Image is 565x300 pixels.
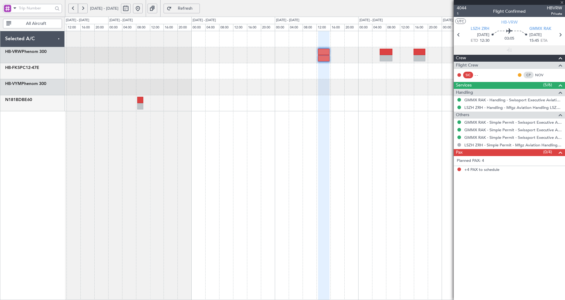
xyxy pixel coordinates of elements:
div: [DATE] - [DATE] [109,18,133,23]
div: 04:00 [122,24,136,31]
div: 04:00 [205,24,219,31]
span: 03:05 [505,36,514,42]
div: - - [475,72,488,78]
span: HBVRW [547,5,562,11]
span: PC12-47E [5,66,39,70]
span: [DATE] [477,32,489,38]
span: Services [456,82,472,89]
span: Others [456,112,469,119]
div: 08:00 [386,24,400,31]
div: 08:00 [136,24,150,31]
span: HB-VRW [501,19,518,25]
span: ETD [471,38,478,44]
div: 08:00 [303,24,317,31]
div: [DATE] - [DATE] [359,18,383,23]
span: HB-VYM [5,82,21,86]
span: 1 [457,11,466,16]
div: [DATE] - [DATE] [276,18,299,23]
span: Flight Crew [456,62,478,69]
a: GMMX RAK - Simple Permit - Swissport Executive Aviation [GEOGRAPHIC_DATA] GMMX RAK [464,127,562,132]
button: Refresh [164,4,200,13]
div: 16:00 [330,24,344,31]
div: 12:00 [150,24,164,31]
div: 04:00 [372,24,386,31]
div: 20:00 [177,24,191,31]
div: 16:00 [164,24,177,31]
label: Planned PAX: 4 [457,158,484,164]
span: 15:45 [529,38,539,44]
div: 04:00 [289,24,303,31]
span: Refresh [173,6,198,11]
span: Phenom 300 [5,50,47,54]
div: 16:00 [247,24,261,31]
a: LSZH ZRH - Handling - Mfgz Aviation Handling LSZH ZRH [464,105,562,110]
a: LSZH ZRH - Simple Permit - Mfgz Aviation Handling LSZH ZRH [464,142,562,148]
span: Crew [456,55,466,62]
div: 20:00 [261,24,275,31]
span: Pax [456,149,463,156]
span: HB-FKS [5,66,20,70]
span: BE60 [5,98,32,102]
div: [DATE] - [DATE] [193,18,216,23]
span: Handling [456,89,473,96]
div: 16:00 [414,24,428,31]
span: (5/6) [543,82,552,88]
div: 00:00 [108,24,122,31]
span: All Aircraft [12,21,60,26]
span: ETA [541,38,547,44]
div: 20:00 [94,24,108,31]
span: [DATE] - [DATE] [90,6,119,11]
span: (0/4) [543,149,552,155]
div: [DATE] - [DATE] [443,18,466,23]
div: 12:00 [317,24,330,31]
div: 20:00 [344,24,358,31]
span: 12:30 [480,38,489,44]
a: GMMX RAK - Simple Permit - Swissport Executive Aviation [GEOGRAPHIC_DATA] GMMX RAK [464,135,562,140]
a: GMMX RAK - Simple Permit - Swissport Executive Aviation [GEOGRAPHIC_DATA] GMMX RAK [464,120,562,125]
div: 00:00 [191,24,205,31]
span: LSZH ZRH [471,26,489,32]
div: [DATE] - [DATE] [66,18,89,23]
span: HB-VRW [5,50,22,54]
button: UTC [455,18,466,24]
div: 08:00 [219,24,233,31]
span: Phenom 300 [5,82,46,86]
div: 16:00 [80,24,94,31]
span: [DATE] [529,32,542,38]
div: 00:00 [275,24,289,31]
span: +4 PAX to schedule [464,167,499,173]
div: CP [524,72,534,78]
button: All Aircraft [3,19,62,28]
span: GMMX RAK [529,26,551,32]
a: GMMX RAK - Handling - Swissport Executive Aviation [GEOGRAPHIC_DATA] GMMX RAK [464,97,562,103]
span: 4044 [457,5,466,11]
span: Private [547,11,562,16]
div: 12:00 [233,24,247,31]
span: N181BD [5,98,22,102]
a: NOV [535,72,549,78]
div: 00:00 [442,24,456,31]
div: 12:00 [400,24,414,31]
div: 12:00 [67,24,80,31]
div: 00:00 [358,24,372,31]
input: Trip Number [19,4,53,13]
div: 20:00 [428,24,442,31]
div: SIC [463,72,473,78]
div: Flight Confirmed [493,8,526,15]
